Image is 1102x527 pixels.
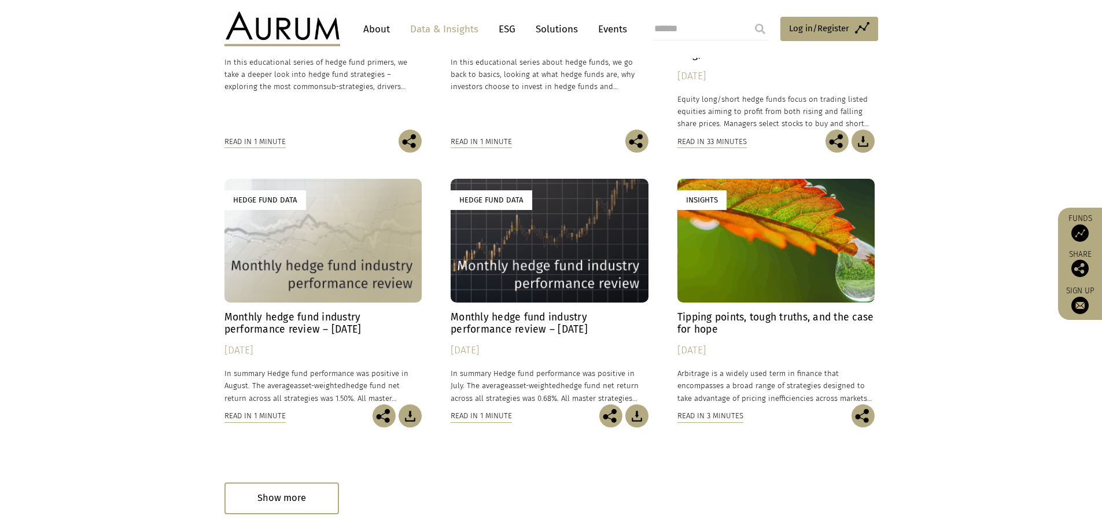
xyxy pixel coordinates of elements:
div: Read in 1 minute [224,410,286,422]
span: asset-weighted [294,381,346,390]
h4: Monthly hedge fund industry performance review – [DATE] [451,311,648,336]
p: In this educational series of hedge fund primers, we take a deeper look into hedge fund strategie... [224,56,422,93]
div: Hedge Fund Data [451,190,532,209]
img: Download Article [625,404,648,428]
img: Share this post [599,404,622,428]
span: Log in/Register [789,21,849,35]
img: Download Article [852,130,875,153]
span: sub-strategies [323,82,373,91]
img: Aurum [224,12,340,46]
a: Events [592,19,627,40]
img: Access Funds [1071,224,1089,242]
img: Share this post [399,130,422,153]
a: Solutions [530,19,584,40]
div: Hedge Fund Data [224,190,306,209]
a: Hedge Fund Data Monthly hedge fund industry performance review – [DATE] [DATE] In summary Hedge f... [451,179,648,404]
a: Insights Tipping points, tough truths, and the case for hope [DATE] Arbitrage is a widely used te... [677,179,875,404]
h4: Tipping points, tough truths, and the case for hope [677,311,875,336]
div: Show more [224,482,339,514]
p: In this educational series about hedge funds, we go back to basics, looking at what hedge funds a... [451,56,648,93]
div: Read in 33 minutes [677,135,747,148]
img: Sign up to our newsletter [1071,297,1089,314]
div: [DATE] [451,342,648,359]
div: Read in 1 minute [451,135,512,148]
img: Download Article [399,404,422,428]
p: In summary Hedge fund performance was positive in July. The average hedge fund net return across ... [451,367,648,404]
p: In summary Hedge fund performance was positive in August. The average hedge fund net return acros... [224,367,422,404]
div: Insights [677,190,727,209]
p: Equity long/short hedge funds focus on trading listed equities aiming to profit from both rising ... [677,93,875,130]
img: Share this post [373,404,396,428]
img: Share this post [825,130,849,153]
div: [DATE] [677,342,875,359]
a: Log in/Register [780,17,878,41]
div: Read in 1 minute [224,135,286,148]
a: Sign up [1064,286,1096,314]
a: Funds [1064,213,1096,242]
span: asset-weighted [508,381,561,390]
div: [DATE] [677,68,875,84]
a: Data & Insights [404,19,484,40]
a: ESG [493,19,521,40]
p: Arbitrage is a widely used term in finance that encompasses a broad range of strategies designed ... [677,367,875,404]
img: Share this post [852,404,875,428]
h4: Monthly hedge fund industry performance review – [DATE] [224,311,422,336]
div: [DATE] [224,342,422,359]
div: Read in 3 minutes [677,410,743,422]
input: Submit [749,17,772,40]
div: Read in 1 minute [451,410,512,422]
a: Hedge Fund Data Monthly hedge fund industry performance review – [DATE] [DATE] In summary Hedge f... [224,179,422,404]
a: About [357,19,396,40]
img: Share this post [1071,260,1089,277]
img: Share this post [625,130,648,153]
div: Share [1064,250,1096,277]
